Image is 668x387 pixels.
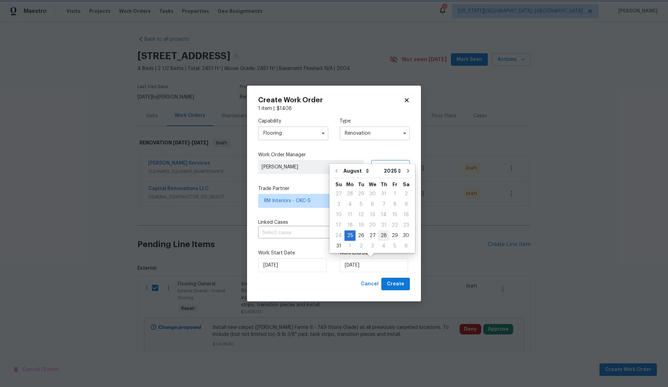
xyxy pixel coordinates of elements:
div: Fri Aug 08 2025 [389,199,400,210]
div: 6 [400,241,412,251]
div: 15 [389,210,400,220]
abbr: Wednesday [369,182,376,187]
div: 30 [367,189,378,199]
div: Sun Aug 10 2025 [333,210,344,220]
div: 7 [378,199,389,209]
label: Trade Partner [258,185,410,192]
div: Sun Aug 17 2025 [333,220,344,230]
div: Sun Aug 31 2025 [333,241,344,251]
div: Mon Aug 25 2025 [344,230,356,241]
span: Create [387,280,404,289]
div: Sat Aug 02 2025 [400,189,412,199]
abbr: Monday [346,182,354,187]
abbr: Friday [392,182,397,187]
div: Wed Aug 13 2025 [367,210,378,220]
button: Show options [319,129,327,137]
span: Assign [377,164,394,171]
div: 10 [333,210,344,220]
select: Month [342,166,382,176]
div: Sun Aug 03 2025 [333,199,344,210]
div: 18 [344,220,356,230]
div: 22 [389,220,400,230]
div: Wed Aug 20 2025 [367,220,378,230]
input: M/D/YYYY [340,258,408,272]
div: Thu Aug 21 2025 [378,220,389,230]
div: 29 [356,189,367,199]
div: 4 [344,199,356,209]
div: 6 [367,199,378,209]
div: Mon Aug 18 2025 [344,220,356,230]
div: 25 [344,231,356,240]
label: Type [340,118,410,125]
div: 24 [333,231,344,240]
div: Sat Aug 30 2025 [400,230,412,241]
label: Capability [258,118,328,125]
div: 12 [356,210,367,220]
div: 31 [333,241,344,251]
div: 3 [333,199,344,209]
div: Thu Sep 04 2025 [378,241,389,251]
button: Create [381,278,410,291]
div: 19 [356,220,367,230]
div: 5 [389,241,400,251]
div: 27 [333,189,344,199]
div: Sun Jul 27 2025 [333,189,344,199]
div: 9 [400,199,412,209]
div: Tue Jul 29 2025 [356,189,367,199]
div: Fri Aug 01 2025 [389,189,400,199]
div: 4 [378,241,389,251]
input: Select... [258,126,328,140]
div: Thu Aug 14 2025 [378,210,389,220]
div: Sun Aug 24 2025 [333,230,344,241]
div: 29 [389,231,400,240]
button: Go to previous month [331,164,342,178]
button: Go to next month [403,164,413,178]
div: 26 [356,231,367,240]
div: Mon Jul 28 2025 [344,189,356,199]
div: Fri Aug 29 2025 [389,230,400,241]
div: 8 [389,199,400,209]
h2: Create Work Order [258,97,404,104]
div: Mon Aug 04 2025 [344,199,356,210]
div: Thu Jul 31 2025 [378,189,389,199]
button: Cancel [358,278,381,291]
div: Fri Aug 15 2025 [389,210,400,220]
div: 28 [378,231,389,240]
div: Thu Aug 07 2025 [378,199,389,210]
abbr: Sunday [335,182,342,187]
span: $ 1408 [277,106,292,111]
div: 1 item | [258,105,410,112]
div: 3 [367,241,378,251]
div: Tue Aug 26 2025 [356,230,367,241]
div: Tue Sep 02 2025 [356,241,367,251]
div: 1 [344,241,356,251]
button: Show options [400,129,409,137]
div: 11 [344,210,356,220]
div: Fri Sep 05 2025 [389,241,400,251]
div: Wed Aug 27 2025 [367,230,378,241]
input: Select... [340,126,410,140]
div: 20 [367,220,378,230]
label: Work Order Manager [258,151,410,158]
select: Year [382,166,403,176]
span: Linked Cases [258,219,288,226]
div: Sat Aug 16 2025 [400,210,412,220]
div: 2 [356,241,367,251]
div: 13 [367,210,378,220]
div: Sat Sep 06 2025 [400,241,412,251]
div: Wed Jul 30 2025 [367,189,378,199]
input: Select cases [258,228,390,238]
div: 28 [344,189,356,199]
div: 2 [400,189,412,199]
div: Fri Aug 22 2025 [389,220,400,230]
div: 17 [333,220,344,230]
div: 31 [378,189,389,199]
abbr: Saturday [403,182,409,187]
div: 5 [356,199,367,209]
div: Tue Aug 19 2025 [356,220,367,230]
div: Thu Aug 28 2025 [378,230,389,241]
div: Wed Aug 06 2025 [367,199,378,210]
div: 16 [400,210,412,220]
div: 14 [378,210,389,220]
span: Cancel [361,280,379,289]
